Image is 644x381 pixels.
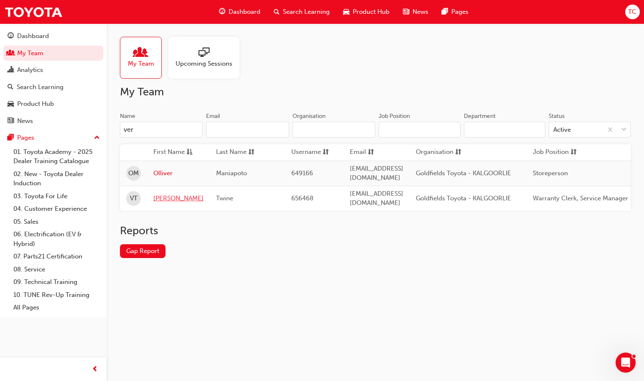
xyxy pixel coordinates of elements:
span: OM [128,169,139,178]
a: Analytics [3,62,103,78]
div: Product Hub [17,99,54,109]
span: [EMAIL_ADDRESS][DOMAIN_NAME] [350,190,403,207]
a: My Team [3,46,103,61]
div: Active [553,125,571,135]
span: My Team [128,59,154,69]
span: sorting-icon [455,147,461,158]
span: asc-icon [186,147,193,158]
button: Emailsorting-icon [350,147,396,158]
span: First Name [153,147,185,158]
div: Job Position [379,112,410,120]
button: Organisationsorting-icon [416,147,462,158]
div: Pages [17,133,34,143]
a: My Team [120,37,168,79]
input: Job Position [379,122,461,138]
a: 03. Toyota For Life [10,190,103,203]
div: Search Learning [17,82,64,92]
a: guage-iconDashboard [212,3,267,20]
div: Organisation [293,112,326,120]
a: Upcoming Sessions [168,37,246,79]
a: news-iconNews [396,3,435,20]
span: Goldfields Toyota - KALGOORLIE [416,194,511,202]
span: 656468 [291,194,313,202]
span: Dashboard [229,7,260,17]
span: sorting-icon [368,147,374,158]
input: Department [464,122,546,138]
h2: My Team [120,85,631,99]
span: Warranty Clerk, Service Manager [533,194,628,202]
span: sorting-icon [323,147,329,158]
h2: Reports [120,224,631,238]
span: search-icon [274,7,280,17]
input: Email [206,122,289,138]
span: Goldfields Toyota - KALGOORLIE [416,169,511,177]
div: Analytics [17,65,43,75]
span: Twine [216,194,233,202]
a: All Pages [10,301,103,314]
span: 649166 [291,169,313,177]
span: chart-icon [8,66,14,74]
img: Trak [4,3,63,21]
span: sorting-icon [248,147,255,158]
button: Job Positionsorting-icon [533,147,579,158]
input: Name [120,122,203,138]
a: 07. Parts21 Certification [10,250,103,263]
span: news-icon [8,118,14,125]
a: Gap Report [120,244,165,258]
button: Pages [3,130,103,146]
span: sorting-icon [570,147,577,158]
div: Email [206,112,220,120]
span: down-icon [621,125,627,136]
a: Product Hub [3,96,103,112]
span: News [412,7,428,17]
span: Storeperson [533,169,568,177]
a: 10. TUNE Rev-Up Training [10,289,103,302]
a: Dashboard [3,28,103,44]
span: car-icon [343,7,349,17]
span: search-icon [8,84,13,91]
div: Dashboard [17,31,49,41]
a: search-iconSearch Learning [267,3,336,20]
span: pages-icon [442,7,448,17]
a: 09. Technical Training [10,276,103,289]
span: people-icon [8,50,14,57]
div: Department [464,112,496,120]
div: News [17,116,33,126]
span: news-icon [403,7,409,17]
button: Usernamesorting-icon [291,147,337,158]
a: 06. Electrification (EV & Hybrid) [10,228,103,250]
span: pages-icon [8,134,14,142]
span: up-icon [94,133,100,143]
div: Name [120,112,135,120]
span: Product Hub [353,7,389,17]
button: First Nameasc-icon [153,147,199,158]
button: TC [625,5,640,19]
a: 05. Sales [10,215,103,228]
span: Search Learning [283,7,330,17]
span: prev-icon [92,364,98,375]
a: car-iconProduct Hub [336,3,396,20]
span: sessionType_ONLINE_URL-icon [199,47,209,59]
a: News [3,113,103,129]
span: Organisation [416,147,453,158]
span: Job Position [533,147,569,158]
a: 04. Customer Experience [10,202,103,215]
span: VT [130,194,137,203]
span: Email [350,147,366,158]
span: Pages [451,7,468,17]
button: DashboardMy TeamAnalyticsSearch LearningProduct HubNews [3,27,103,130]
span: car-icon [8,100,14,108]
div: Status [549,112,565,120]
span: Upcoming Sessions [176,59,232,69]
span: TC [628,7,636,17]
span: Last Name [216,147,247,158]
span: Maniapoto [216,169,247,177]
button: Last Namesorting-icon [216,147,262,158]
span: [EMAIL_ADDRESS][DOMAIN_NAME] [350,165,403,182]
a: pages-iconPages [435,3,475,20]
span: guage-icon [8,33,14,40]
span: Username [291,147,321,158]
span: guage-icon [219,7,225,17]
